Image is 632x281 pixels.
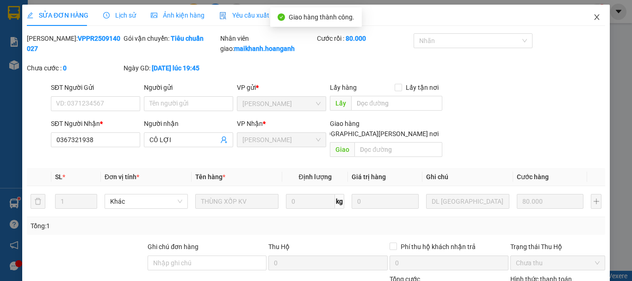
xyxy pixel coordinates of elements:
button: Close [584,5,610,31]
span: Khác [110,194,182,208]
div: Cước rồi : [317,33,412,44]
button: plus [591,194,601,209]
b: 80.000 [346,35,366,42]
span: check-circle [278,13,285,21]
b: 0 [63,64,67,72]
span: Giá trị hàng [352,173,386,181]
input: 0 [517,194,583,209]
span: Lấy tận nơi [402,82,442,93]
span: Giao hàng thành công. [289,13,354,21]
div: [PERSON_NAME]: [27,33,122,54]
span: Lấy hàng [330,84,357,91]
div: Nhân viên giao: [220,33,315,54]
span: Lấy [330,96,351,111]
span: Giao hàng [330,120,359,127]
b: [DATE] lúc 19:45 [152,64,199,72]
span: Định lượng [298,173,331,181]
div: Chưa cước : [27,63,122,73]
span: [GEOGRAPHIC_DATA][PERSON_NAME] nơi [312,129,442,139]
label: Ghi chú đơn hàng [148,243,198,250]
div: Ngày GD: [124,63,218,73]
div: Tổng: 1 [31,221,245,231]
span: kg [335,194,344,209]
input: Dọc đường [351,96,442,111]
input: Ghi chú đơn hàng [148,256,266,270]
b: maikhanh.hoanganh [234,45,295,52]
span: Thu Hộ [268,243,290,250]
div: SĐT Người Nhận [51,119,140,129]
span: Giao [330,142,354,157]
span: Đơn vị tính [105,173,139,181]
span: Phí thu hộ khách nhận trả [397,242,479,252]
th: Ghi chú [422,168,513,186]
span: Ảnh kiện hàng [151,12,204,19]
span: VP Nhận [237,120,263,127]
span: Hồ Chí Minh [242,133,321,147]
div: Người nhận [144,119,233,129]
span: Yêu cầu xuất hóa đơn điện tử [219,12,317,19]
span: picture [151,12,157,19]
span: clock-circle [103,12,110,19]
div: Gói vận chuyển: [124,33,218,44]
input: Ghi Chú [426,194,509,209]
span: edit [27,12,33,19]
input: VD: Bàn, Ghế [195,194,279,209]
div: Trạng thái Thu Hộ [510,242,605,252]
b: Tiêu chuẩn [171,35,204,42]
span: Lịch sử [103,12,136,19]
span: SỬA ĐƠN HÀNG [27,12,88,19]
button: delete [31,194,45,209]
span: Cước hàng [517,173,549,181]
span: Chưa thu [516,256,600,270]
div: VP gửi [237,82,326,93]
span: Tên hàng [195,173,225,181]
span: user-add [220,136,228,144]
span: SL [55,173,62,181]
div: Người gửi [144,82,233,93]
div: SĐT Người Gửi [51,82,140,93]
img: icon [219,12,227,19]
span: VP Phan Rang [242,97,321,111]
input: Dọc đường [354,142,442,157]
span: close [593,13,601,21]
input: 0 [352,194,418,209]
